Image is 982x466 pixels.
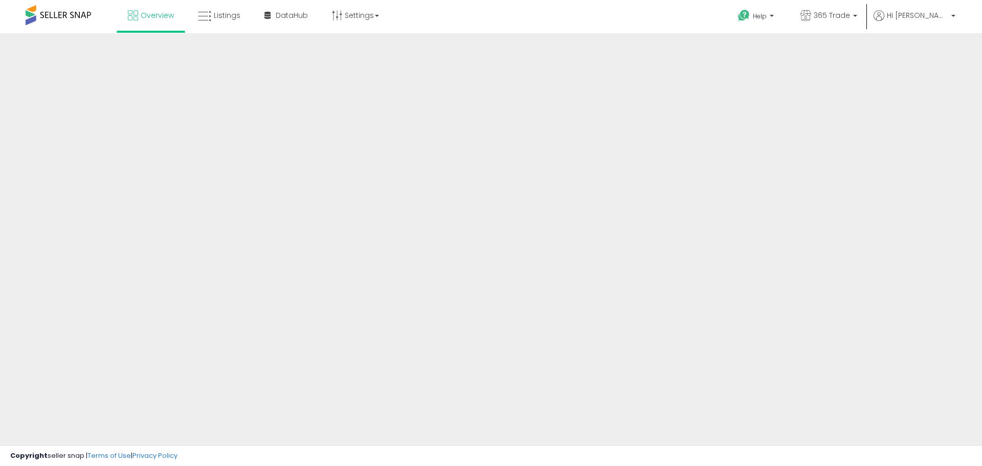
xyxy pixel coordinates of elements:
[214,10,240,20] span: Listings
[87,451,131,460] a: Terms of Use
[10,451,48,460] strong: Copyright
[874,10,955,33] a: Hi [PERSON_NAME]
[887,10,948,20] span: Hi [PERSON_NAME]
[814,10,850,20] span: 365 Trade
[10,451,177,461] div: seller snap | |
[141,10,174,20] span: Overview
[753,12,767,20] span: Help
[132,451,177,460] a: Privacy Policy
[730,2,784,33] a: Help
[276,10,308,20] span: DataHub
[738,9,750,22] i: Get Help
